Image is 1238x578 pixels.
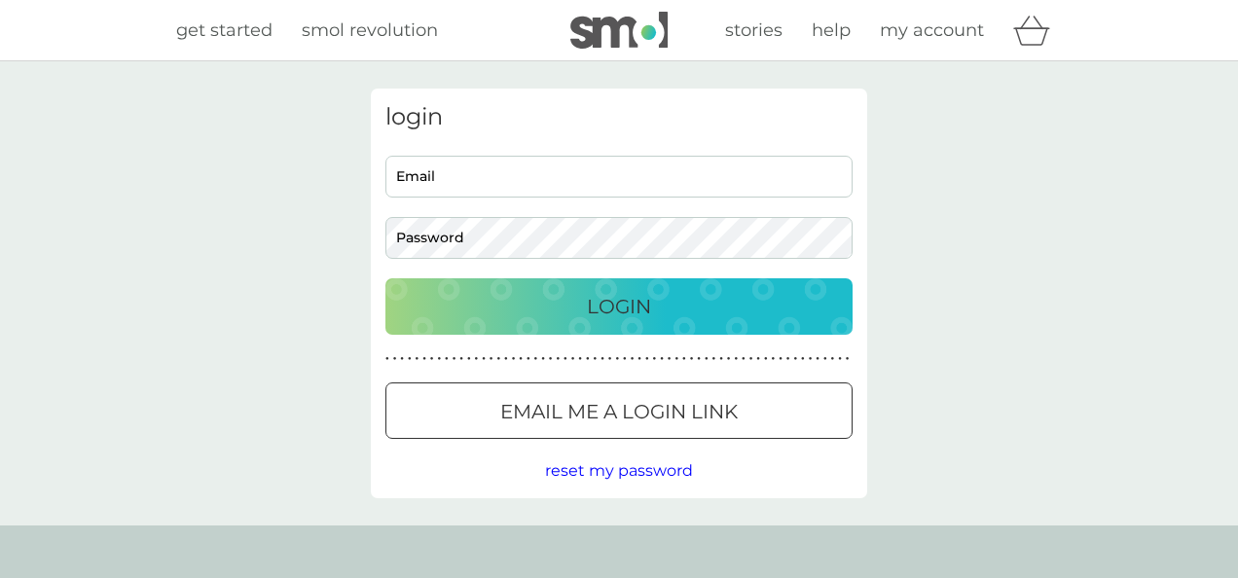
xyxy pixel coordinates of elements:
[812,17,851,45] a: help
[631,354,635,364] p: ●
[1013,11,1062,50] div: basket
[534,354,538,364] p: ●
[393,354,397,364] p: ●
[838,354,842,364] p: ●
[756,354,760,364] p: ●
[408,354,412,364] p: ●
[653,354,657,364] p: ●
[445,354,449,364] p: ●
[779,354,783,364] p: ●
[608,354,612,364] p: ●
[549,354,553,364] p: ●
[475,354,479,364] p: ●
[645,354,649,364] p: ●
[880,19,984,41] span: my account
[385,354,389,364] p: ●
[467,354,471,364] p: ●
[712,354,716,364] p: ●
[504,354,508,364] p: ●
[459,354,463,364] p: ●
[809,354,813,364] p: ●
[586,354,590,364] p: ●
[482,354,486,364] p: ●
[541,354,545,364] p: ●
[490,354,493,364] p: ●
[697,354,701,364] p: ●
[385,278,853,335] button: Login
[793,354,797,364] p: ●
[594,354,598,364] p: ●
[772,354,776,364] p: ●
[422,354,426,364] p: ●
[570,12,668,49] img: smol
[601,354,604,364] p: ●
[571,354,575,364] p: ●
[545,458,693,484] button: reset my password
[690,354,694,364] p: ●
[727,354,731,364] p: ●
[742,354,746,364] p: ●
[623,354,627,364] p: ●
[674,354,678,364] p: ●
[705,354,709,364] p: ●
[496,354,500,364] p: ●
[512,354,516,364] p: ●
[437,354,441,364] p: ●
[453,354,456,364] p: ●
[519,354,523,364] p: ●
[637,354,641,364] p: ●
[880,17,984,45] a: my account
[764,354,768,364] p: ●
[786,354,790,364] p: ●
[734,354,738,364] p: ●
[816,354,819,364] p: ●
[500,396,738,427] p: Email me a login link
[400,354,404,364] p: ●
[556,354,560,364] p: ●
[749,354,753,364] p: ●
[385,103,853,131] h3: login
[385,382,853,439] button: Email me a login link
[302,17,438,45] a: smol revolution
[564,354,567,364] p: ●
[725,17,783,45] a: stories
[176,19,273,41] span: get started
[578,354,582,364] p: ●
[823,354,827,364] p: ●
[587,291,651,322] p: Login
[846,354,850,364] p: ●
[812,19,851,41] span: help
[725,19,783,41] span: stories
[615,354,619,364] p: ●
[801,354,805,364] p: ●
[668,354,672,364] p: ●
[831,354,835,364] p: ●
[527,354,530,364] p: ●
[302,19,438,41] span: smol revolution
[719,354,723,364] p: ●
[416,354,419,364] p: ●
[176,17,273,45] a: get started
[682,354,686,364] p: ●
[545,461,693,480] span: reset my password
[660,354,664,364] p: ●
[430,354,434,364] p: ●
